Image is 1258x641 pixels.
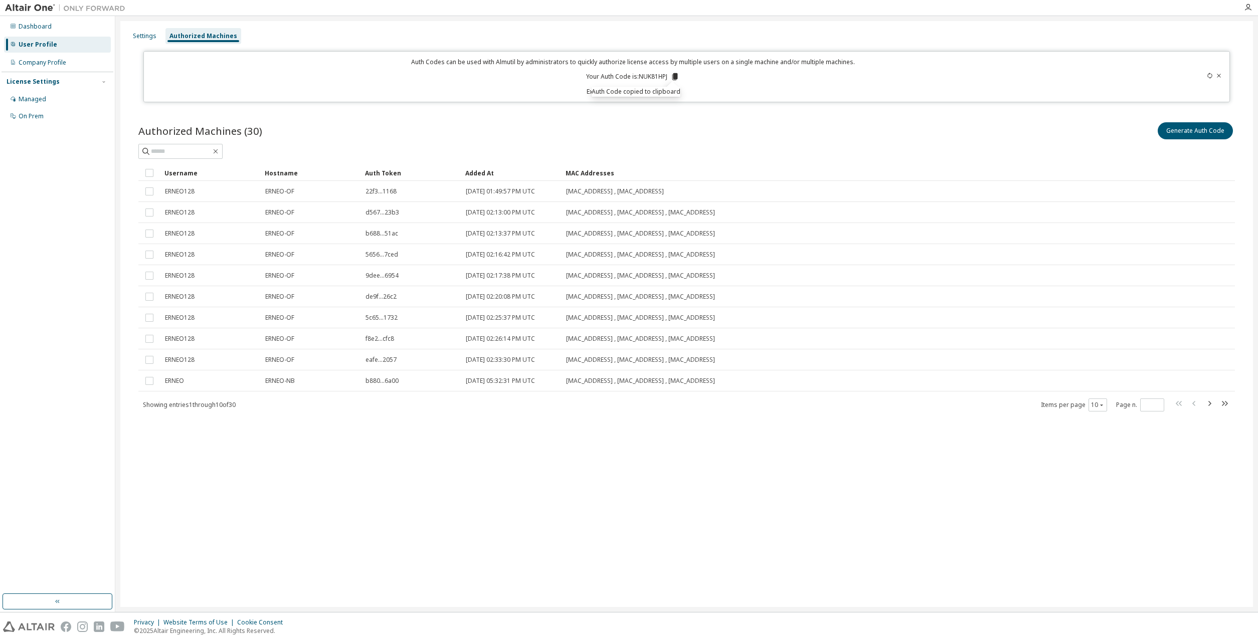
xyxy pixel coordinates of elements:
span: ERNEO128 [165,335,195,343]
p: Your Auth Code is: NUK81HPJ [586,72,679,81]
span: Items per page [1041,398,1107,411]
div: Authorized Machines [169,32,237,40]
p: Auth Codes can be used with Almutil by administrators to quickly authorize license access by mult... [150,58,1117,66]
span: [DATE] 02:33:30 PM UTC [466,356,535,364]
span: b880...6a00 [366,377,399,385]
span: 9dee...6954 [366,272,399,280]
img: facebook.svg [61,621,71,632]
div: Website Terms of Use [163,618,237,626]
span: ERNEO128 [165,314,195,322]
div: User Profile [19,41,57,49]
span: 5c65...1732 [366,314,398,322]
img: linkedin.svg [94,621,104,632]
button: 10 [1091,401,1105,409]
span: ERNEO-OF [265,293,294,301]
span: [DATE] 02:20:08 PM UTC [466,293,535,301]
span: [MAC_ADDRESS] , [MAC_ADDRESS] , [MAC_ADDRESS] [566,272,715,280]
span: [MAC_ADDRESS] , [MAC_ADDRESS] , [MAC_ADDRESS] [566,356,715,364]
span: Page n. [1116,398,1164,411]
div: License Settings [7,78,60,86]
span: [MAC_ADDRESS] , [MAC_ADDRESS] , [MAC_ADDRESS] [566,251,715,259]
span: [DATE] 02:17:38 PM UTC [466,272,535,280]
span: ERNEO-OF [265,187,294,195]
span: ERNEO-OF [265,314,294,322]
span: de9f...26c2 [366,293,397,301]
span: 22f3...1168 [366,187,397,195]
span: [MAC_ADDRESS] , [MAC_ADDRESS] , [MAC_ADDRESS] [566,314,715,322]
span: ERNEO-OF [265,335,294,343]
span: ERNEO128 [165,272,195,280]
div: Cookie Consent [237,618,289,626]
span: ERNEO128 [165,187,195,195]
p: © 2025 Altair Engineering, Inc. All Rights Reserved. [134,626,289,635]
div: Auth Token [365,165,457,181]
span: ERNEO-OF [265,251,294,259]
span: ERNEO128 [165,208,195,217]
img: altair_logo.svg [3,621,55,632]
span: [MAC_ADDRESS] , [MAC_ADDRESS] , [MAC_ADDRESS] [566,208,715,217]
span: [MAC_ADDRESS] , [MAC_ADDRESS] , [MAC_ADDRESS] [566,293,715,301]
div: Username [164,165,257,181]
span: ERNEO128 [165,230,195,238]
div: Dashboard [19,23,52,31]
img: instagram.svg [77,621,88,632]
span: ERNEO128 [165,356,195,364]
span: b688...51ac [366,230,398,238]
span: [MAC_ADDRESS] , [MAC_ADDRESS] , [MAC_ADDRESS] [566,377,715,385]
div: Hostname [265,165,357,181]
span: [MAC_ADDRESS] , [MAC_ADDRESS] , [MAC_ADDRESS] [566,335,715,343]
span: ERNEO-OF [265,208,294,217]
span: [DATE] 02:16:42 PM UTC [466,251,535,259]
span: [DATE] 05:32:31 PM UTC [466,377,535,385]
span: f8e2...cfc8 [366,335,394,343]
span: ERNEO-OF [265,356,294,364]
span: Showing entries 1 through 10 of 30 [143,400,236,409]
span: [MAC_ADDRESS] , [MAC_ADDRESS] [566,187,664,195]
p: Expires in 14 minutes, 49 seconds [150,87,1117,96]
span: [DATE] 01:49:57 PM UTC [466,187,535,195]
span: ERNEO-OF [265,230,294,238]
span: ERNEO-NB [265,377,295,385]
span: ERNEO128 [165,251,195,259]
span: [MAC_ADDRESS] , [MAC_ADDRESS] , [MAC_ADDRESS] [566,230,715,238]
span: eafe...2057 [366,356,397,364]
button: Generate Auth Code [1158,122,1233,139]
span: [DATE] 02:13:37 PM UTC [466,230,535,238]
span: 5656...7ced [366,251,398,259]
span: [DATE] 02:25:37 PM UTC [466,314,535,322]
div: On Prem [19,112,44,120]
span: [DATE] 02:13:00 PM UTC [466,208,535,217]
div: Settings [133,32,156,40]
span: ERNEO [165,377,184,385]
img: Altair One [5,3,130,13]
div: Auth Code copied to clipboard [592,87,680,97]
span: ERNEO-OF [265,272,294,280]
span: Authorized Machines (30) [138,124,262,138]
span: d567...23b3 [366,208,399,217]
span: ERNEO128 [165,293,195,301]
div: Privacy [134,618,163,626]
div: Added At [465,165,558,181]
span: [DATE] 02:26:14 PM UTC [466,335,535,343]
div: Company Profile [19,59,66,67]
img: youtube.svg [110,621,125,632]
div: Managed [19,95,46,103]
div: MAC Addresses [566,165,1130,181]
